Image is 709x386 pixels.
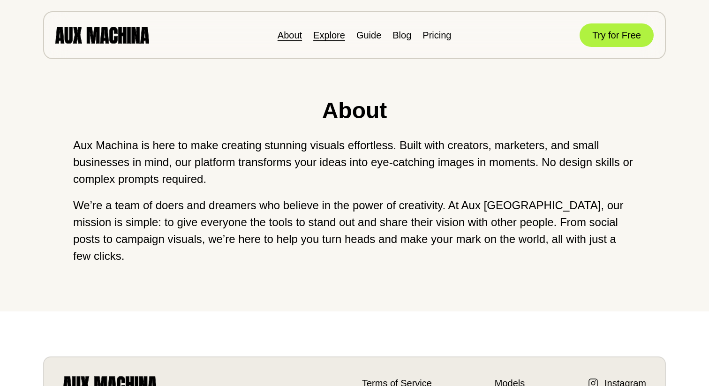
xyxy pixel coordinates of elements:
[392,30,411,40] a: Blog
[313,30,345,40] a: Explore
[73,94,636,128] h1: About
[278,30,302,40] a: About
[580,23,654,47] button: Try for Free
[422,30,451,40] a: Pricing
[55,27,149,43] img: AUX MACHINA
[73,197,636,265] p: We’re a team of doers and dreamers who believe in the power of creativity. At Aux [GEOGRAPHIC_DAT...
[356,30,381,40] a: Guide
[73,137,636,188] p: Aux Machina is here to make creating stunning visuals effortless. Built with creators, marketers,...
